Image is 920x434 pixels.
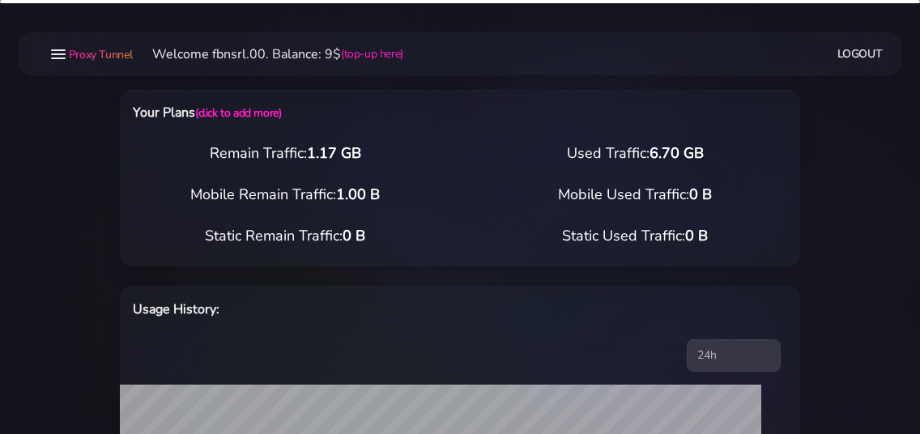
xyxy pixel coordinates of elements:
a: (top-up here) [341,45,403,62]
a: (click to add more) [195,105,281,121]
div: Mobile Used Traffic: [460,184,810,206]
span: 1.17 GB [307,143,361,163]
div: Static Used Traffic: [460,225,810,247]
div: Remain Traffic: [110,143,460,164]
h6: Usage History: [133,299,506,320]
span: 0 B [685,226,708,245]
div: Static Remain Traffic: [110,225,460,247]
h6: Your Plans [133,102,506,123]
div: Mobile Remain Traffic: [110,184,460,206]
span: 0 B [343,226,365,245]
span: Proxy Tunnel [69,47,133,62]
a: Proxy Tunnel [66,41,133,67]
span: 6.70 GB [650,143,704,163]
div: Used Traffic: [460,143,810,164]
span: 1.00 B [336,185,380,204]
iframe: Webchat Widget [841,355,900,414]
span: 0 B [689,185,712,204]
li: Welcome fbnsrl.00. Balance: 9$ [133,45,403,64]
a: Logout [837,39,883,69]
